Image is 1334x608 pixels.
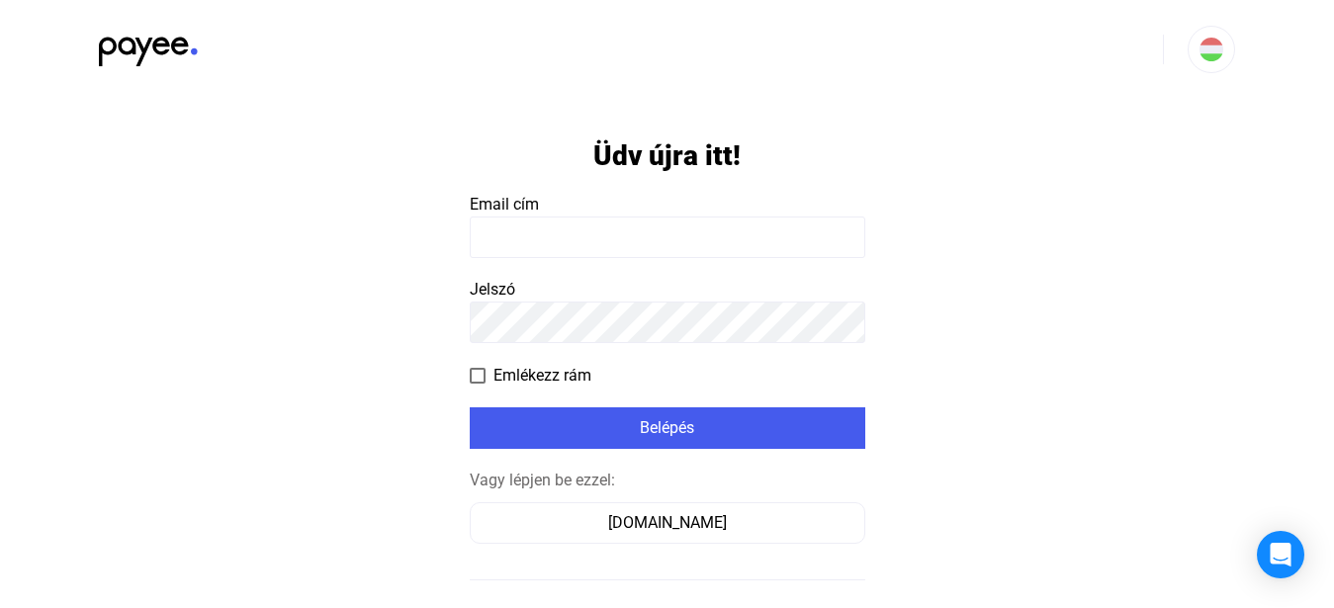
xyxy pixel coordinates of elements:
[470,407,865,449] button: Belépés
[476,416,859,440] div: Belépés
[470,469,865,492] div: Vagy lépjen be ezzel:
[470,280,515,299] span: Jelszó
[477,511,858,535] div: [DOMAIN_NAME]
[470,513,865,532] a: [DOMAIN_NAME]
[1257,531,1304,578] div: Open Intercom Messenger
[1188,26,1235,73] button: HU
[99,26,198,66] img: black-payee-blue-dot.svg
[593,138,741,173] h1: Üdv újra itt!
[1200,38,1223,61] img: HU
[470,502,865,544] button: [DOMAIN_NAME]
[470,195,539,214] span: Email cím
[493,364,591,388] span: Emlékezz rám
